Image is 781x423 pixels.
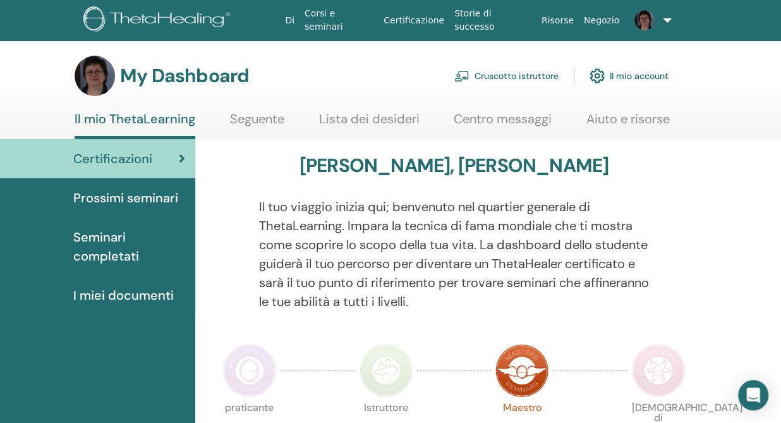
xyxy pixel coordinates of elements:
[83,6,234,35] img: logo.png
[454,111,552,136] a: Centro messaggi
[586,111,670,136] a: Aiuto e risorse
[590,62,669,90] a: Il mio account
[360,344,413,397] img: Instructor
[319,111,420,136] a: Lista dei desideri
[73,228,185,266] span: Seminari completati
[300,2,378,39] a: Corsi e seminari
[495,344,548,397] img: Master
[73,149,152,168] span: Certificazioni
[300,154,609,177] h3: [PERSON_NAME], [PERSON_NAME]
[120,64,249,87] h3: My Dashboard
[378,9,449,32] a: Certificazione
[590,65,605,87] img: cog.svg
[454,62,559,90] a: Cruscotto istruttore
[738,380,768,410] div: Open Intercom Messenger
[230,111,284,136] a: Seguente
[73,188,178,207] span: Prossimi seminari
[223,344,276,397] img: Practitioner
[259,197,649,311] p: Il tuo viaggio inizia qui; benvenuto nel quartier generale di ThetaLearning. Impara la tecnica di...
[634,10,655,30] img: default.jpg
[579,9,624,32] a: Negozio
[454,70,469,82] img: chalkboard-teacher.svg
[75,56,115,96] img: default.jpg
[536,9,579,32] a: Risorse
[632,344,685,397] img: Certificate of Science
[449,2,536,39] a: Storie di successo
[73,286,174,305] span: I miei documenti
[280,9,300,32] a: Di
[75,111,195,139] a: Il mio ThetaLearning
